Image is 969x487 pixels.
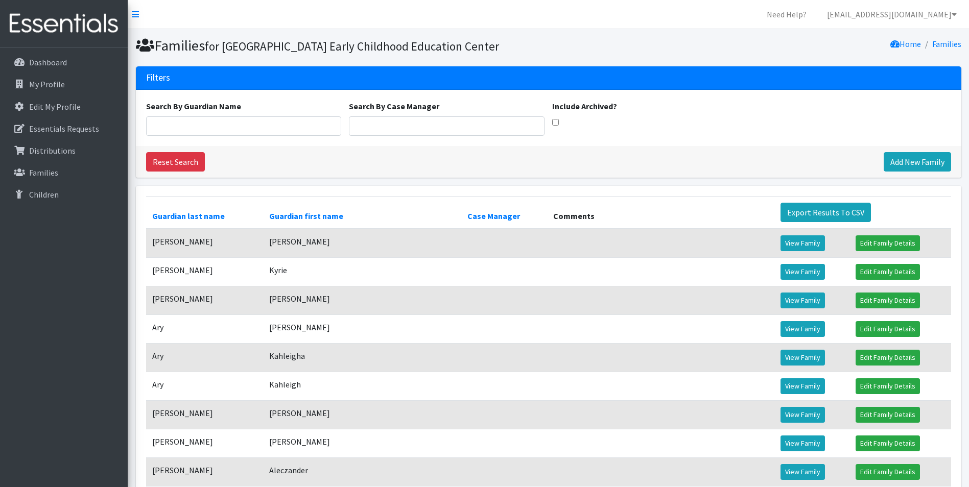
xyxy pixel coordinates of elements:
a: View Family [781,321,825,337]
a: View Family [781,264,825,280]
td: [PERSON_NAME] [146,457,263,486]
p: My Profile [29,79,65,89]
a: View Family [781,378,825,394]
p: Distributions [29,145,76,156]
label: Search By Case Manager [349,100,439,112]
small: for [GEOGRAPHIC_DATA] Early Childhood Education Center [205,39,499,54]
a: View Family [781,235,825,251]
td: [PERSON_NAME] [263,429,461,457]
th: Comments [547,196,774,229]
a: View Family [781,464,825,480]
a: Add New Family [884,152,951,172]
td: Kahleigha [263,343,461,372]
a: Export Results To CSV [781,203,871,222]
td: [PERSON_NAME] [146,257,263,286]
a: Reset Search [146,152,205,172]
td: Ary [146,343,263,372]
a: Edit Family Details [856,321,920,337]
td: [PERSON_NAME] [263,229,461,258]
a: Case Manager [467,211,520,221]
a: Children [4,184,124,205]
a: Edit Family Details [856,435,920,451]
p: Essentials Requests [29,124,99,134]
p: Children [29,189,59,200]
p: Families [29,167,58,178]
p: Edit My Profile [29,102,81,112]
td: [PERSON_NAME] [263,286,461,314]
a: Dashboard [4,52,124,72]
a: Guardian last name [152,211,225,221]
a: Essentials Requests [4,118,124,139]
td: Kahleigh [263,372,461,400]
a: Families [932,39,961,49]
a: Families [4,162,124,183]
a: Edit Family Details [856,235,920,251]
a: My Profile [4,74,124,94]
a: Edit Family Details [856,407,920,423]
a: Need Help? [759,4,815,25]
td: [PERSON_NAME] [146,429,263,457]
td: Aleczander [263,457,461,486]
a: View Family [781,407,825,423]
td: Ary [146,372,263,400]
td: [PERSON_NAME] [146,229,263,258]
a: Edit Family Details [856,264,920,280]
td: [PERSON_NAME] [263,400,461,429]
a: Edit Family Details [856,464,920,480]
p: Dashboard [29,57,67,67]
td: Kyrie [263,257,461,286]
h3: Filters [146,72,170,83]
a: Edit Family Details [856,378,920,394]
td: [PERSON_NAME] [146,400,263,429]
td: [PERSON_NAME] [263,314,461,343]
label: Include Archived? [552,100,617,112]
a: Home [890,39,921,49]
td: Ary [146,314,263,343]
h1: Families [136,37,545,55]
a: Guardian first name [269,211,343,221]
a: View Family [781,350,825,366]
a: Edit Family Details [856,350,920,366]
a: View Family [781,293,825,308]
a: Edit Family Details [856,293,920,308]
a: View Family [781,435,825,451]
a: Edit My Profile [4,96,124,117]
a: Distributions [4,140,124,161]
a: [EMAIL_ADDRESS][DOMAIN_NAME] [819,4,965,25]
td: [PERSON_NAME] [146,286,263,314]
img: HumanEssentials [4,7,124,41]
label: Search By Guardian Name [146,100,241,112]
